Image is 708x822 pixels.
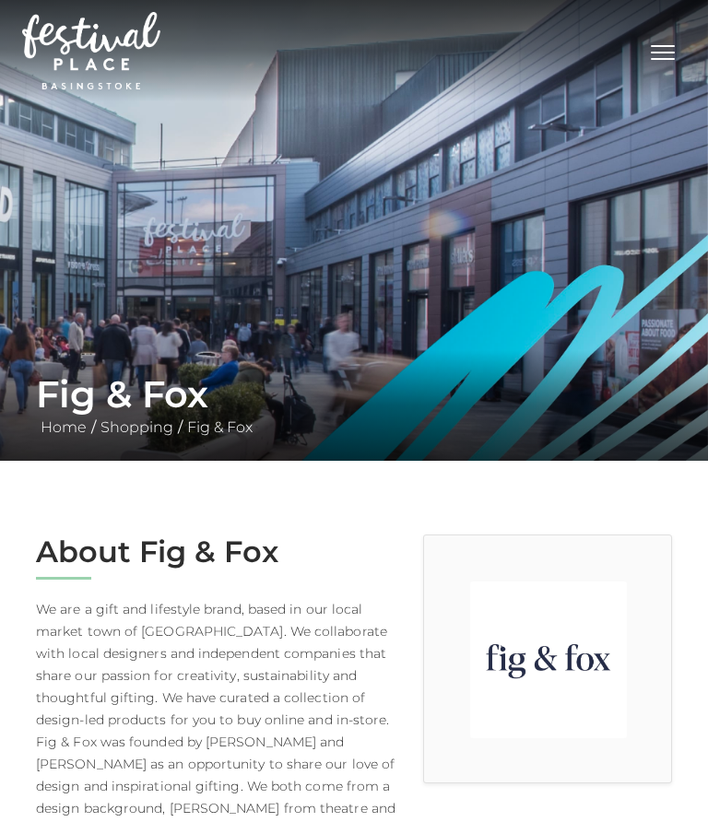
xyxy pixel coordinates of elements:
a: Home [36,418,91,436]
button: Toggle navigation [640,37,686,64]
a: Fig & Fox [183,418,257,436]
a: Shopping [96,418,178,436]
div: / / [22,372,686,439]
img: Festival Place Logo [22,12,160,89]
h2: About Fig & Fox [36,534,395,570]
h1: Fig & Fox [36,372,672,417]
